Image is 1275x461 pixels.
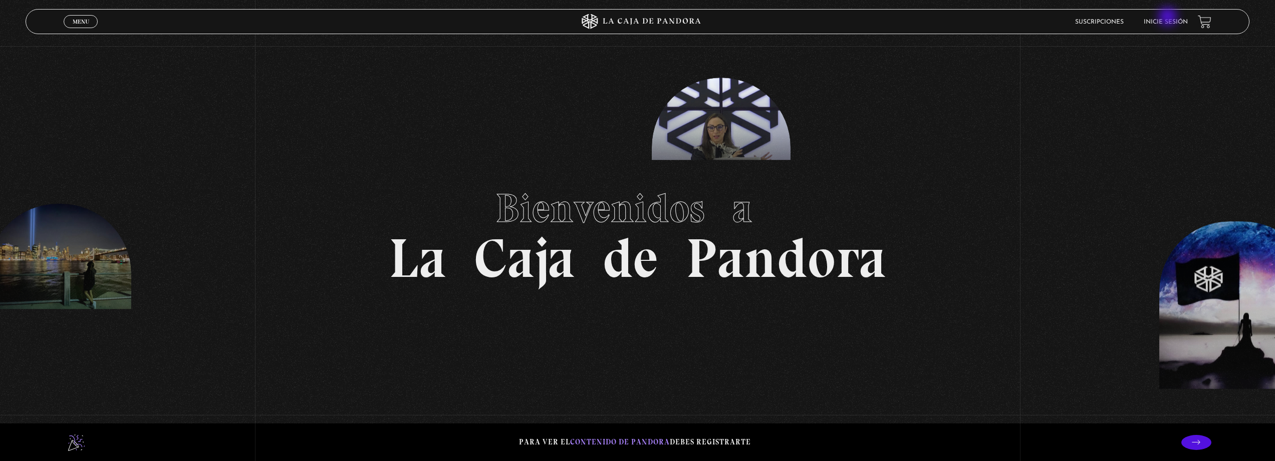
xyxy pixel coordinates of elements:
h1: La Caja de Pandora [389,176,886,286]
p: Para ver el debes registrarte [519,435,751,449]
span: Bienvenidos a [495,184,780,232]
span: Menu [73,19,89,25]
a: View your shopping cart [1198,15,1211,29]
a: Inicie sesión [1144,19,1188,25]
a: Suscripciones [1075,19,1124,25]
span: contenido de Pandora [570,437,670,446]
span: Cerrar [69,27,93,34]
